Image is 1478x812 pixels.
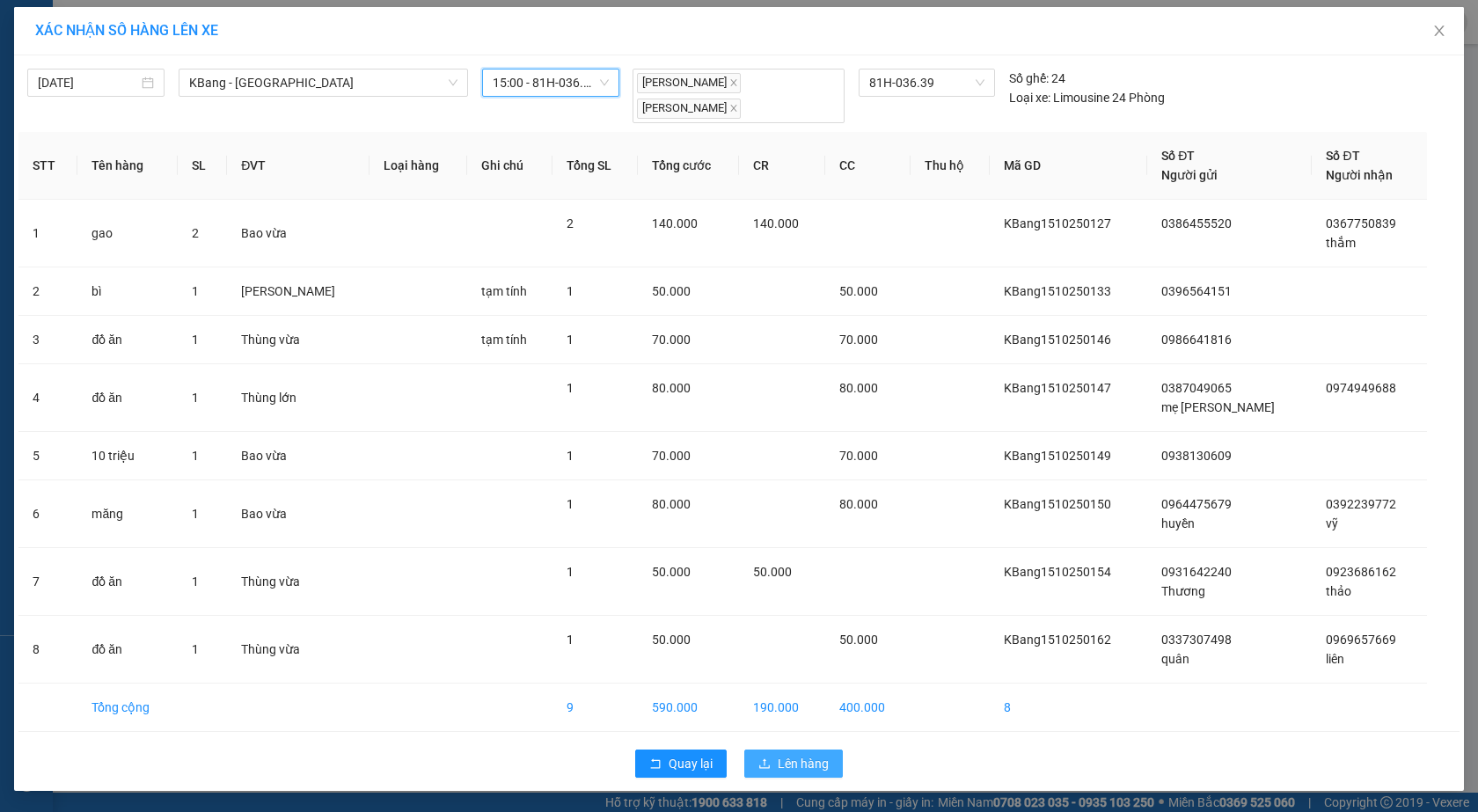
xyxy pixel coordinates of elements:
span: KBang1510250149 [1004,449,1111,463]
span: 2 [567,216,574,230]
td: Tổng cộng [77,684,178,732]
td: 590.000 [638,684,739,732]
button: rollbackQuay lại [635,750,727,778]
span: [PERSON_NAME] [637,73,741,93]
td: Thùng lớn [227,364,369,432]
span: 0387049065 [1161,381,1232,395]
span: quân [1161,652,1189,666]
span: 70.000 [652,449,691,463]
span: KBang1510250146 [1004,333,1111,347]
td: gao [77,200,178,267]
td: 8 [18,616,77,684]
span: Thương [1161,584,1205,598]
td: măng [77,480,178,548]
span: down [448,77,458,88]
th: CC [825,132,911,200]
span: vỹ [1326,516,1338,530]
td: 190.000 [739,684,825,732]
span: 0974949688 [1326,381,1396,395]
span: tạm tính [481,284,527,298]
td: đồ ăn [77,548,178,616]
input: 15/10/2025 [38,73,138,92]
span: Số ĐT [1161,149,1195,163]
td: Bao vừa [227,200,369,267]
td: 10 triệu [77,432,178,480]
span: 140.000 [652,216,698,230]
span: 50.000 [652,284,691,298]
span: [PERSON_NAME] [637,99,741,119]
span: 50.000 [652,633,691,647]
span: 1 [567,449,574,463]
span: 50.000 [839,284,878,298]
span: 1 [567,497,574,511]
span: 70.000 [652,333,691,347]
span: Người gửi [1161,168,1218,182]
td: bì [77,267,178,316]
td: 7 [18,548,77,616]
div: 0969657669 [168,57,310,82]
span: CC : [165,97,190,115]
td: 400.000 [825,684,911,732]
span: 1 [567,333,574,347]
td: 2 [18,267,77,316]
td: 5 [18,432,77,480]
span: 0964475679 [1161,497,1232,511]
span: 0931642240 [1161,565,1232,579]
div: Bình Thạnh [168,15,310,36]
span: KBang1510250162 [1004,633,1111,647]
td: Thùng vừa [227,548,369,616]
td: Bao vừa [227,480,369,548]
span: mẹ [PERSON_NAME] [1161,400,1275,414]
td: Thùng vừa [227,616,369,684]
button: Close [1415,7,1464,56]
span: 0396564151 [1161,284,1232,298]
td: 6 [18,480,77,548]
div: KBang [15,15,156,36]
span: thắm [1326,236,1356,250]
span: 140.000 [753,216,799,230]
th: Tên hàng [77,132,178,200]
span: 1 [192,333,199,347]
span: 1 [567,565,574,579]
th: Loại hàng [369,132,467,200]
span: KBang1510250127 [1004,216,1111,230]
span: 50.000 [652,565,691,579]
span: 50.000 [839,633,878,647]
span: liên [1326,652,1344,666]
span: 1 [567,381,574,395]
span: 0337307498 [1161,633,1232,647]
span: Số ghế: [1009,69,1049,88]
span: thảo [1326,584,1351,598]
span: 70.000 [839,333,878,347]
span: 1 [192,284,199,298]
th: Tổng cước [638,132,739,200]
div: quân [15,36,156,57]
td: Bao vừa [227,432,369,480]
span: 81H-036.39 [869,69,984,96]
td: 3 [18,316,77,364]
td: đồ ăn [77,616,178,684]
td: [PERSON_NAME] [227,267,369,316]
span: tạm tính [481,333,527,347]
div: Limousine 24 Phòng [1009,88,1165,107]
span: 1 [192,642,199,656]
div: 50.000 [165,92,311,117]
span: KBang1510250147 [1004,381,1111,395]
span: KBang1510250154 [1004,565,1111,579]
span: 2 [192,226,199,240]
span: Người nhận [1326,168,1393,182]
span: 1 [567,633,574,647]
th: CR [739,132,825,200]
span: 15:00 - 81H-036.39 [493,69,609,96]
span: upload [758,757,771,772]
span: 0392239772 [1326,497,1396,511]
span: Quay lại [669,754,713,773]
div: 0337307498 [15,57,156,82]
span: KBang1510250133 [1004,284,1111,298]
span: 0938130609 [1161,449,1232,463]
span: 0923686162 [1326,565,1396,579]
span: 1 [192,449,199,463]
span: close [729,78,738,87]
td: đồ ăn [77,364,178,432]
span: 80.000 [652,497,691,511]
